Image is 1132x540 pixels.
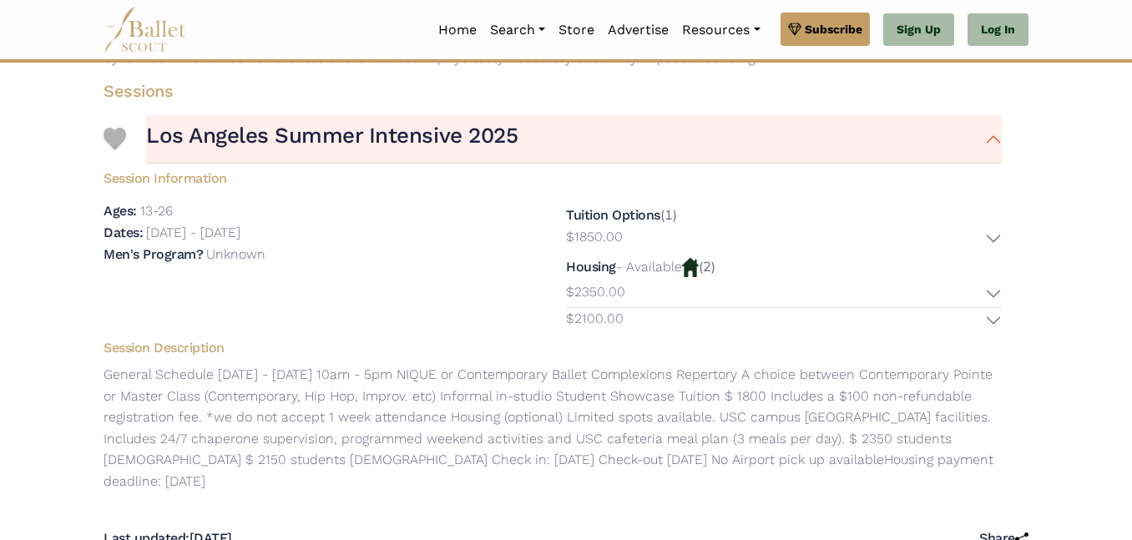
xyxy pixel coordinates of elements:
[566,281,625,303] p: $2350.00
[566,308,624,330] p: $2100.00
[566,259,616,275] h5: Housing
[146,122,518,150] h3: Los Angeles Summer Intensive 2025
[140,203,173,219] p: 13-26
[616,259,682,275] p: - Available
[90,340,1015,357] h5: Session Description
[805,20,862,38] span: Subscribe
[104,203,137,219] h5: Ages:
[788,20,801,38] img: gem.svg
[781,13,870,46] a: Subscribe
[552,13,601,48] a: Store
[104,128,126,150] img: Heart
[566,207,660,223] h5: Tuition Options
[146,115,1002,164] button: Los Angeles Summer Intensive 2025
[566,204,1002,251] div: (1)
[146,225,240,240] p: [DATE] - [DATE]
[566,226,623,248] p: $1850.00
[90,80,1015,102] h4: Sessions
[566,308,1002,334] button: $2100.00
[90,364,1015,492] p: General Schedule [DATE] - [DATE] 10am - 5pm NIQUE or Contemporary Ballet Complexions Repertory A ...
[675,13,766,48] a: Resources
[206,246,265,262] p: Unknown
[483,13,552,48] a: Search
[90,164,1015,188] h5: Session Information
[566,226,1002,252] button: $1850.00
[682,258,699,276] img: Housing Available
[883,13,954,47] a: Sign Up
[104,225,143,240] h5: Dates:
[968,13,1028,47] a: Log In
[432,13,483,48] a: Home
[566,256,1002,334] div: (2)
[566,281,1002,307] button: $2350.00
[104,246,203,262] h5: Men's Program?
[601,13,675,48] a: Advertise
